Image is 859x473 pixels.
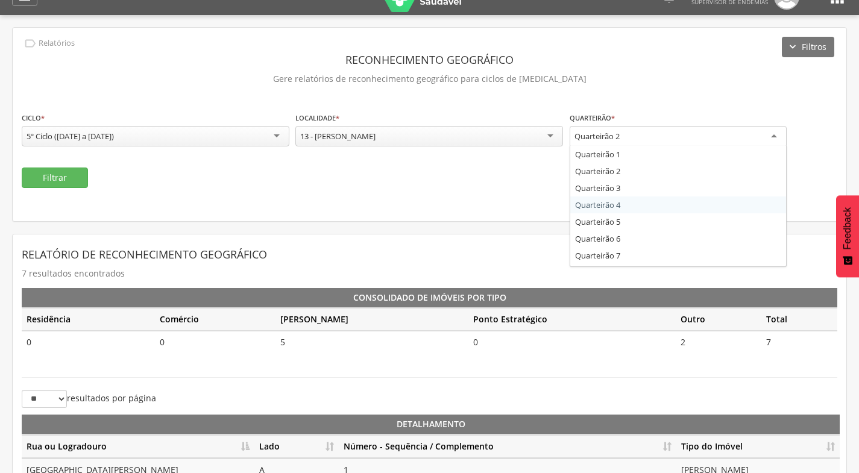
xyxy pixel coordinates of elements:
span: Feedback [842,207,853,249]
th: Tipo do Imóvel: Ordenar colunas de forma ascendente [676,435,840,459]
td: 7 [761,331,837,353]
th: Residência [22,308,155,331]
p: Gere relatórios de reconhecimento geográfico para ciclos de [MEDICAL_DATA] [22,70,837,87]
select: resultados por página [22,390,67,408]
header: Reconhecimento Geográfico [22,49,837,70]
div: 13 - [PERSON_NAME] [300,131,376,142]
div: Quarteirão 2 [570,163,786,180]
div: Quarteirão 8 [570,264,786,281]
p: Relatórios [39,39,75,48]
th: Número - Sequência / Complemento: Ordenar colunas de forma ascendente [339,435,676,459]
td: 2 [676,331,761,353]
div: Quarteirão 5 [570,213,786,230]
td: 5 [275,331,468,353]
th: Total [761,308,837,331]
label: Localidade [295,113,339,123]
td: 0 [22,331,155,353]
div: 5º Ciclo ([DATE] a [DATE]) [27,131,114,142]
td: 0 [468,331,676,353]
div: Quarteirão 6 [570,230,786,247]
th: Consolidado de Imóveis por Tipo [22,288,837,308]
td: 0 [155,331,276,353]
p: 7 resultados encontrados [22,265,837,282]
th: Detalhamento [22,415,840,435]
header: Relatório de Reconhecimento Geográfico [22,243,837,265]
div: Quarteirão 4 [570,196,786,213]
th: Lado: Ordenar colunas de forma ascendente [254,435,339,459]
label: Ciclo [22,113,45,123]
div: Quarteirão 3 [570,180,786,196]
th: Ponto Estratégico [468,308,676,331]
i:  [24,37,37,50]
th: Comércio [155,308,276,331]
button: Feedback - Mostrar pesquisa [836,195,859,277]
label: resultados por página [22,390,156,408]
button: Filtrar [22,168,88,188]
button: Filtros [782,37,834,57]
th: Outro [676,308,761,331]
th: [PERSON_NAME] [275,308,468,331]
label: Quarteirão [570,113,615,123]
th: Rua ou Logradouro: Ordenar colunas de forma descendente [22,435,254,459]
div: Quarteirão 2 [574,131,620,142]
div: Quarteirão 7 [570,247,786,264]
div: Quarteirão 1 [570,146,786,163]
